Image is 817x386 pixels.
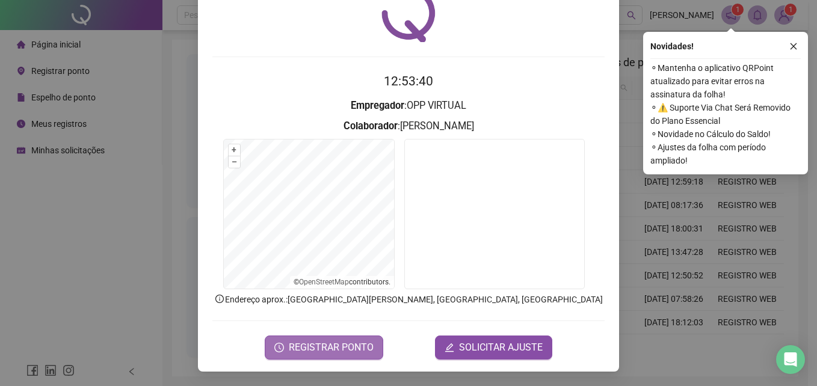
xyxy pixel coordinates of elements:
span: REGISTRAR PONTO [289,340,374,355]
span: info-circle [214,293,225,304]
span: ⚬ Mantenha o aplicativo QRPoint atualizado para evitar erros na assinatura da folha! [650,61,801,101]
button: editSOLICITAR AJUSTE [435,335,552,360]
h3: : OPP VIRTUAL [212,98,605,114]
span: edit [445,343,454,352]
span: close [789,42,798,51]
time: 12:53:40 [384,74,433,88]
span: ⚬ Novidade no Cálculo do Saldo! [650,127,801,141]
a: OpenStreetMap [299,278,349,286]
span: ⚬ ⚠️ Suporte Via Chat Será Removido do Plano Essencial [650,101,801,127]
span: SOLICITAR AJUSTE [459,340,543,355]
button: – [229,156,240,168]
button: REGISTRAR PONTO [265,335,383,360]
span: clock-circle [274,343,284,352]
div: Open Intercom Messenger [776,345,805,374]
strong: Empregador [351,100,404,111]
span: Novidades ! [650,40,694,53]
span: ⚬ Ajustes da folha com período ampliado! [650,141,801,167]
p: Endereço aprox. : [GEOGRAPHIC_DATA][PERSON_NAME], [GEOGRAPHIC_DATA], [GEOGRAPHIC_DATA] [212,293,605,306]
li: © contributors. [294,278,390,286]
h3: : [PERSON_NAME] [212,118,605,134]
button: + [229,144,240,156]
strong: Colaborador [344,120,398,132]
